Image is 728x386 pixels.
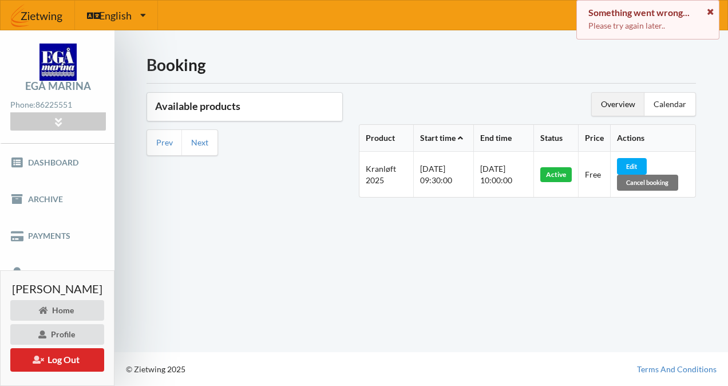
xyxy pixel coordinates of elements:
[420,164,452,185] span: [DATE] 09:30:00
[578,125,610,152] th: Price
[99,10,132,21] span: English
[610,125,695,152] th: Actions
[540,167,572,182] div: Active
[617,158,647,174] div: Edit
[10,348,104,372] button: Log Out
[480,164,512,185] span: [DATE] 10:00:00
[644,93,695,116] div: Calendar
[359,125,413,152] th: Product
[585,170,601,179] span: Free
[592,93,644,116] div: Overview
[473,125,533,152] th: End time
[39,44,77,81] img: logo
[588,7,707,18] div: Something went wrong...
[10,97,105,113] div: Phone:
[413,125,473,152] th: Start time
[10,324,104,345] div: Profile
[533,125,578,152] th: Status
[12,283,102,294] span: [PERSON_NAME]
[637,364,717,375] a: Terms And Conditions
[35,100,72,109] strong: 86225551
[366,164,396,185] span: Kranløft 2025
[191,137,208,148] a: Next
[147,54,696,75] h1: Booking
[155,100,334,113] h3: Available products
[25,81,91,91] div: Egå Marina
[156,137,173,148] a: Prev
[10,300,104,321] div: Home
[617,175,678,191] div: Cancel booking
[588,20,707,31] p: Please try again later..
